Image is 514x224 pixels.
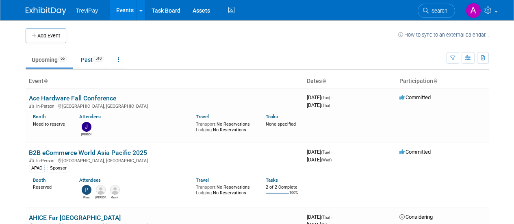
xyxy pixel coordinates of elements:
[79,177,101,183] a: Attendees
[76,7,98,14] span: TreviPay
[29,102,300,109] div: [GEOGRAPHIC_DATA], [GEOGRAPHIC_DATA]
[321,158,332,162] span: (Wed)
[110,185,120,195] img: Grant Laurie
[196,120,254,133] div: No Reservations No Reservations
[33,120,67,127] div: Need to reserve
[331,149,332,155] span: -
[82,122,91,132] img: Jim Salerno
[307,149,332,155] span: [DATE]
[26,28,66,43] button: Add Event
[48,165,69,172] div: Sponsor
[196,190,213,196] span: Lodging:
[466,3,481,18] img: Alen Lovric
[196,127,213,133] span: Lodging:
[96,185,106,195] img: Martha Salinas
[266,177,278,183] a: Tasks
[29,214,121,222] a: AHICE Far [GEOGRAPHIC_DATA]
[433,78,437,84] a: Sort by Participation Type
[26,7,66,15] img: ExhibitDay
[33,183,67,190] div: Reserved
[331,214,332,220] span: -
[79,114,101,120] a: Attendees
[321,150,330,154] span: (Tue)
[81,195,91,200] div: Piers Gorman
[33,114,46,120] a: Booth
[331,94,332,100] span: -
[399,149,431,155] span: Committed
[58,56,67,62] span: 66
[321,96,330,100] span: (Tue)
[196,122,217,127] span: Transport:
[307,94,332,100] span: [DATE]
[33,177,46,183] a: Booth
[398,32,489,38] a: How to sync to an external calendar...
[29,158,34,162] img: In-Person Event
[321,103,330,108] span: (Thu)
[307,214,332,220] span: [DATE]
[266,185,300,190] div: 2 of 2 Complete
[196,177,209,183] a: Travel
[95,195,106,200] div: Martha Salinas
[196,183,254,196] div: No Reservations No Reservations
[196,114,209,120] a: Travel
[29,157,300,163] div: [GEOGRAPHIC_DATA], [GEOGRAPHIC_DATA]
[82,185,91,195] img: Piers Gorman
[321,215,330,220] span: (Thu)
[399,94,431,100] span: Committed
[26,52,73,67] a: Upcoming66
[36,104,57,109] span: In-Person
[75,52,110,67] a: Past510
[29,149,147,157] a: B2B eCommerce World Asia Pacific 2025
[418,4,455,18] a: Search
[266,114,278,120] a: Tasks
[307,157,332,163] span: [DATE]
[396,74,489,88] th: Participation
[43,78,48,84] a: Sort by Event Name
[110,195,120,200] div: Grant Laurie
[429,8,447,14] span: Search
[29,94,116,102] a: Ace Hardware Fall Conference
[36,158,57,163] span: In-Person
[93,56,104,62] span: 510
[304,74,396,88] th: Dates
[322,78,326,84] a: Sort by Start Date
[81,132,91,137] div: Jim Salerno
[289,191,298,202] td: 100%
[196,185,217,190] span: Transport:
[266,122,296,127] span: None specified
[307,102,330,108] span: [DATE]
[26,74,304,88] th: Event
[29,104,34,108] img: In-Person Event
[29,165,45,172] div: APAC
[399,214,433,220] span: Considering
